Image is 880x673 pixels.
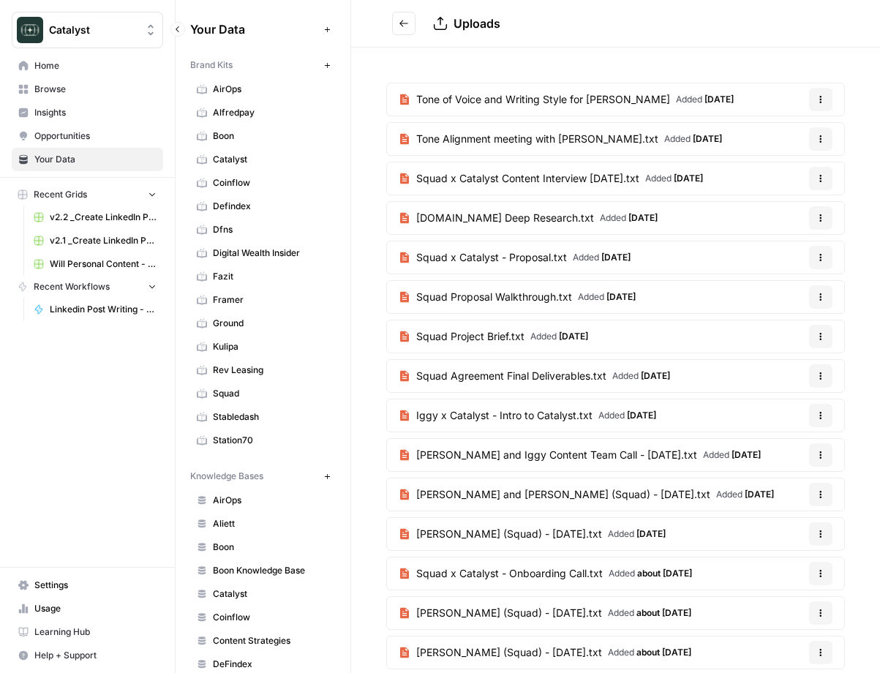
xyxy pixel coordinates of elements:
span: Alfredpay [213,106,329,119]
button: Recent Workflows [12,276,163,298]
span: Added [612,369,670,383]
span: [PERSON_NAME] and Iggy Content Team Call - [DATE].txt [416,448,697,462]
span: Catalyst [213,587,329,601]
span: [PERSON_NAME] and [PERSON_NAME] (Squad) - [DATE].txt [416,487,710,502]
span: Boon Knowledge Base [213,564,329,577]
a: Squad x Catalyst - Onboarding Call.txtAdded about [DATE] [387,557,704,590]
span: Rev Leasing [213,364,329,377]
span: Insights [34,106,157,119]
a: [PERSON_NAME] (Squad) - [DATE].txtAdded about [DATE] [387,597,703,629]
span: Your Data [34,153,157,166]
span: Aliett [213,517,329,530]
span: [DATE] [704,94,734,105]
span: Added [598,409,656,422]
span: about [DATE] [637,568,692,579]
a: Alfredpay [190,101,336,124]
span: Added [530,330,588,343]
span: [DATE] [674,173,703,184]
span: Station70 [213,434,329,447]
span: Recent Workflows [34,280,110,293]
a: Content Strategies [190,629,336,653]
span: Recent Grids [34,188,87,201]
button: Help + Support [12,644,163,667]
span: Fazit [213,270,329,283]
a: Boon [190,535,336,559]
a: Catalyst [190,148,336,171]
span: [DATE] [745,489,774,500]
a: Squad Project Brief.txtAdded [DATE] [387,320,600,353]
a: Squad Agreement Final Deliverables.txtAdded [DATE] [387,360,682,392]
span: Catalyst [49,23,138,37]
span: Added [609,567,692,580]
a: [DOMAIN_NAME] Deep Research.txtAdded [DATE] [387,202,669,234]
span: Home [34,59,157,72]
span: Digital Wealth Insider [213,247,329,260]
span: Defindex [213,200,329,213]
span: Help + Support [34,649,157,662]
a: Coinflow [190,171,336,195]
span: Coinflow [213,611,329,624]
span: Squad Project Brief.txt [416,329,524,344]
span: Usage [34,602,157,615]
span: Added [608,527,666,541]
span: Stabledash [213,410,329,424]
span: about [DATE] [636,647,691,658]
span: [DATE] [606,291,636,302]
span: [PERSON_NAME] (Squad) - [DATE].txt [416,645,602,660]
span: v2.2 _Create LinkedIn Posts from Template - powersteps Grid [50,211,157,224]
span: Added [676,93,734,106]
a: [PERSON_NAME] and [PERSON_NAME] (Squad) - [DATE].txtAdded [DATE] [387,478,786,511]
a: Rev Leasing [190,358,336,382]
a: Your Data [12,148,163,171]
span: Opportunities [34,129,157,143]
a: Insights [12,101,163,124]
span: AirOps [213,494,329,507]
a: Digital Wealth Insider [190,241,336,265]
span: Squad x Catalyst - Onboarding Call.txt [416,566,603,581]
span: [PERSON_NAME] (Squad) - [DATE].txt [416,606,602,620]
a: Will Personal Content - [DATE] [27,252,163,276]
span: Browse [34,83,157,96]
a: Opportunities [12,124,163,148]
span: Brand Kits [190,59,233,72]
a: Home [12,54,163,78]
span: Added [600,211,658,225]
span: Dfns [213,223,329,236]
a: Framer [190,288,336,312]
a: Aliett [190,512,336,535]
span: Will Personal Content - [DATE] [50,257,157,271]
span: [DOMAIN_NAME] Deep Research.txt [416,211,594,225]
a: [PERSON_NAME] (Squad) - [DATE].txtAdded about [DATE] [387,636,703,669]
a: Tone of Voice and Writing Style for [PERSON_NAME]Added [DATE] [387,83,745,116]
span: Settings [34,579,157,592]
a: AirOps [190,78,336,101]
span: Uploads [454,16,500,31]
a: AirOps [190,489,336,512]
a: Dfns [190,218,336,241]
span: v2.1 _Create LinkedIn Posts from Template Grid [50,234,157,247]
span: Squad x Catalyst Content Interview [DATE].txt [416,171,639,186]
span: Added [578,290,636,304]
button: Recent Grids [12,184,163,206]
span: Catalyst [213,153,329,166]
span: Knowledge Bases [190,470,263,483]
a: Linkedin Post Writing - [DATE] [27,298,163,321]
a: Iggy x Catalyst - Intro to Catalyst.txtAdded [DATE] [387,399,668,432]
a: Squad Proposal Walkthrough.txtAdded [DATE] [387,281,647,313]
span: Kulipa [213,340,329,353]
span: [DATE] [601,252,631,263]
a: Browse [12,78,163,101]
a: Boon Knowledge Base [190,559,336,582]
a: Squad x Catalyst Content Interview [DATE].txtAdded [DATE] [387,162,715,195]
span: Linkedin Post Writing - [DATE] [50,303,157,316]
span: [DATE] [628,212,658,223]
a: [PERSON_NAME] (Squad) - [DATE].txtAdded [DATE] [387,518,677,550]
span: Added [664,132,722,146]
a: Learning Hub [12,620,163,644]
a: Defindex [190,195,336,218]
span: Squad [213,387,329,400]
span: Your Data [190,20,318,38]
span: [DATE] [693,133,722,144]
span: [DATE] [636,528,666,539]
span: Added [608,646,691,659]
